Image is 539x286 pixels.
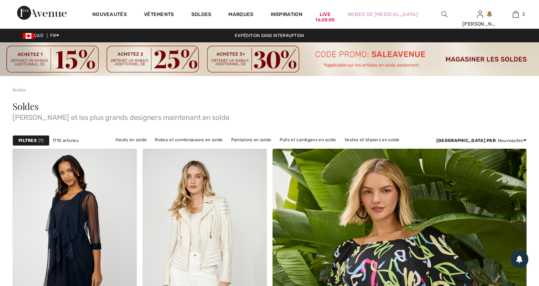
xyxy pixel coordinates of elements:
img: Mes infos [477,10,483,18]
span: 1 [38,137,43,144]
strong: Filtres [19,137,37,144]
img: recherche [441,10,447,18]
strong: [GEOGRAPHIC_DATA] par [436,138,496,143]
a: Vêtements d'extérieur en solde [241,144,314,154]
a: Nouveautés [92,11,127,19]
span: Soldes [12,100,39,112]
a: Robes de [MEDICAL_DATA] [348,11,418,18]
a: Se connecter [477,11,483,17]
a: Marques [228,11,253,19]
div: : Nouveautés [436,137,527,144]
a: Jupes en solde [201,144,240,154]
img: 1ère Avenue [17,6,67,20]
span: CAD [23,33,46,38]
a: Pantalons en solde [228,135,275,144]
span: [PERSON_NAME] et les plus grands designers maintenant en solde [12,111,527,121]
a: Live16:28:00 [320,11,331,18]
a: Soldes [12,88,26,92]
a: Vêtements [144,11,174,19]
div: [PERSON_NAME] [462,20,497,28]
img: Canadian Dollar [23,33,34,39]
span: FR [50,33,59,38]
span: 3 [522,11,525,17]
span: Inspiration [271,11,302,19]
a: Robes et combinaisons en solde [151,135,226,144]
img: Mon panier [513,10,519,18]
a: Soldes [191,11,212,19]
a: Pulls et cardigans en solde [276,135,340,144]
a: Hauts en solde [112,135,150,144]
div: 16:28:00 [315,17,335,23]
span: 1710 articles [52,137,79,144]
a: Vestes et blazers en solde [341,135,403,144]
a: 3 [498,10,533,18]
